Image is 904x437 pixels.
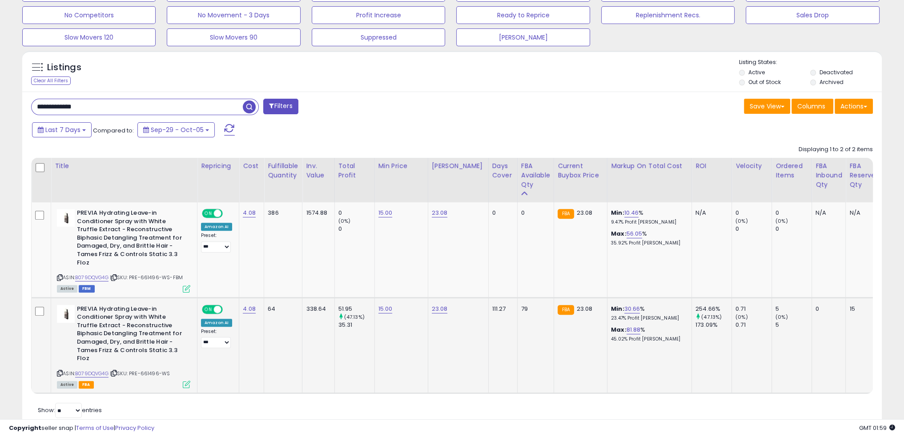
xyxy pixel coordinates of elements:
[57,209,75,227] img: 21pf8PtU7HL._SL40_.jpg
[735,225,771,233] div: 0
[611,240,685,246] p: 35.92% Profit [PERSON_NAME]
[859,424,895,432] span: 2025-10-14 01:59 GMT
[77,209,185,269] b: PREVIA Hydrating Leave-in Conditioner Spray with White Truffle Extract - Reconstructive Biphasic ...
[306,161,330,180] div: Inv. value
[558,209,574,219] small: FBA
[47,61,81,74] h5: Listings
[243,161,260,171] div: Cost
[739,58,882,67] p: Listing States:
[378,161,424,171] div: Min Price
[492,305,510,313] div: 111.27
[611,161,688,171] div: Markup on Total Cost
[115,424,154,432] a: Privacy Policy
[492,161,514,180] div: Days Cover
[775,209,812,217] div: 0
[611,325,627,334] b: Max:
[243,305,256,313] a: 4.08
[22,6,156,24] button: No Competitors
[167,6,300,24] button: No Movement - 3 Days
[110,274,183,281] span: | SKU: PRE-661496-WS-FBM
[221,305,236,313] span: OFF
[849,209,876,217] div: N/A
[9,424,154,433] div: seller snap | |
[695,305,731,313] div: 254.66%
[57,209,190,292] div: ASIN:
[775,305,812,313] div: 5
[201,329,232,349] div: Preset:
[799,145,873,154] div: Displaying 1 to 2 of 2 items
[221,210,236,217] span: OFF
[306,305,327,313] div: 338.64
[744,99,790,114] button: Save View
[167,28,300,46] button: Slow Movers 90
[338,217,351,225] small: (0%)
[378,305,393,313] a: 15.00
[76,424,114,432] a: Terms of Use
[611,315,685,321] p: 23.47% Profit [PERSON_NAME]
[110,370,170,377] span: | SKU: PRE-661496-WS
[735,209,771,217] div: 0
[849,161,879,189] div: FBA Reserved Qty
[695,209,725,217] div: N/A
[611,336,685,342] p: 45.02% Profit [PERSON_NAME]
[31,76,71,85] div: Clear All Filters
[627,229,643,238] a: 56.05
[695,321,731,329] div: 173.09%
[57,285,77,293] span: All listings currently available for purchase on Amazon
[203,210,214,217] span: ON
[432,208,448,217] a: 23.08
[521,209,547,217] div: 0
[746,6,879,24] button: Sales Drop
[432,305,448,313] a: 23.08
[611,305,624,313] b: Min:
[792,99,833,114] button: Columns
[268,161,298,180] div: Fulfillable Quantity
[601,6,735,24] button: Replenishment Recs.
[558,161,603,180] div: Current Buybox Price
[201,319,232,327] div: Amazon AI
[611,326,685,342] div: %
[57,381,77,389] span: All listings currently available for purchase on Amazon
[312,28,445,46] button: Suppressed
[456,28,590,46] button: [PERSON_NAME]
[735,217,748,225] small: (0%)
[611,229,627,238] b: Max:
[201,233,232,253] div: Preset:
[338,209,374,217] div: 0
[775,161,808,180] div: Ordered Items
[816,305,839,313] div: 0
[22,28,156,46] button: Slow Movers 120
[201,223,232,231] div: Amazon AI
[378,208,393,217] a: 15.00
[243,208,256,217] a: 4.08
[611,209,685,225] div: %
[77,305,185,365] b: PREVIA Hydrating Leave-in Conditioner Spray with White Truffle Extract - Reconstructive Biphasic ...
[55,161,193,171] div: Title
[611,219,685,225] p: 9.47% Profit [PERSON_NAME]
[338,225,374,233] div: 0
[201,161,235,171] div: Repricing
[775,313,788,321] small: (0%)
[432,161,485,171] div: [PERSON_NAME]
[611,305,685,321] div: %
[151,125,204,134] span: Sep-29 - Oct-05
[576,305,592,313] span: 23.08
[735,313,748,321] small: (0%)
[45,125,80,134] span: Last 7 Days
[558,305,574,315] small: FBA
[338,161,371,180] div: Total Profit
[816,209,839,217] div: N/A
[137,122,215,137] button: Sep-29 - Oct-05
[611,230,685,246] div: %
[268,305,295,313] div: 64
[701,313,722,321] small: (47.13%)
[624,208,639,217] a: 10.46
[32,122,92,137] button: Last 7 Days
[93,126,134,135] span: Compared to:
[521,305,547,313] div: 79
[607,158,691,202] th: The percentage added to the cost of goods (COGS) that forms the calculator for Min & Max prices.
[75,370,108,377] a: B079DQVG4G
[9,424,41,432] strong: Copyright
[797,102,825,111] span: Columns
[775,217,788,225] small: (0%)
